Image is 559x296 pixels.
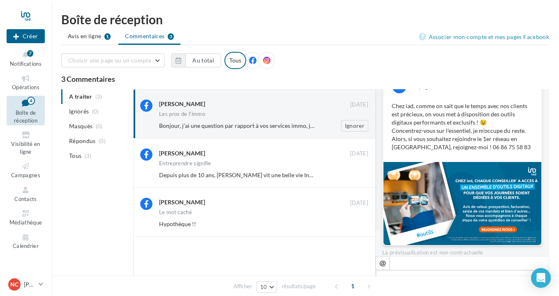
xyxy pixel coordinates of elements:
button: Au total [171,53,221,67]
div: Open Intercom Messenger [531,268,551,288]
p: [PERSON_NAME] [24,280,35,289]
div: La prévisualisation est non-contractuelle [382,246,543,257]
a: Calendrier [7,231,45,251]
span: Hypothèque !! [159,220,196,227]
div: [PERSON_NAME] [159,149,205,157]
a: Visibilité en ligne [7,129,45,157]
div: 4 [27,97,35,105]
span: (0) [92,108,99,115]
span: Répondus [69,137,96,145]
a: Boîte de réception4 [7,96,45,126]
span: Visibilité en ligne [11,141,40,155]
span: Bonjour, j’ai une question par rapport à vos services immo, je vous ai envoyé un message privé ! [159,122,400,129]
a: NC [PERSON_NAME] [7,277,45,292]
span: [DATE] [350,150,368,157]
div: [PERSON_NAME] [159,198,205,206]
a: Campagnes [7,160,45,180]
button: Ignorer [341,120,368,132]
span: (3) [85,153,92,159]
span: [DATE] [350,101,368,109]
div: Les pros de l'immo [159,111,205,117]
span: Médiathèque [9,219,42,226]
button: Au total [185,53,221,67]
span: Choisir une page ou un compte [68,57,151,64]
button: 10 [256,281,277,293]
span: Masqués [69,122,92,130]
button: Choisir une page ou un compte [61,53,165,67]
span: Contacts [14,196,37,202]
span: Tous [69,152,81,160]
a: Médiathèque [7,207,45,227]
span: Ignorés [69,107,89,116]
span: Boîte de réception [14,109,37,124]
div: 1 [104,33,111,40]
div: [PERSON_NAME] [159,100,205,108]
a: Opérations [7,72,45,92]
span: 1 [346,280,359,293]
span: (0) [96,123,103,129]
div: 7 [27,50,33,57]
span: [DATE] [350,199,368,207]
span: résultats/page [282,282,316,290]
div: Tous [224,52,246,69]
span: Calendrier [13,243,39,250]
span: Avis en ligne [68,32,102,40]
span: Notifications [10,60,42,67]
p: Chez iad, comme on sait que le temps avec nos clients est précieux, on vous met à disposition des... [392,102,533,151]
div: Nouvelle campagne [7,29,45,43]
button: Créer [7,29,45,43]
div: Le mot caché [159,210,192,215]
a: Contacts [7,184,45,204]
span: 10 [260,284,267,290]
div: Boîte de réception [61,13,549,25]
span: (0) [99,138,106,144]
span: Afficher [233,282,252,290]
span: Opérations [12,84,39,90]
span: Campagnes [11,172,40,178]
i: @ [379,259,386,266]
a: Associer mon compte et mes pages Facebook [419,32,549,42]
div: Entreprendre signifie [159,161,211,166]
button: Notifications 7 [7,49,45,69]
button: @ [376,256,390,270]
span: NC [10,280,18,289]
div: 3 Commentaires [61,75,549,83]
